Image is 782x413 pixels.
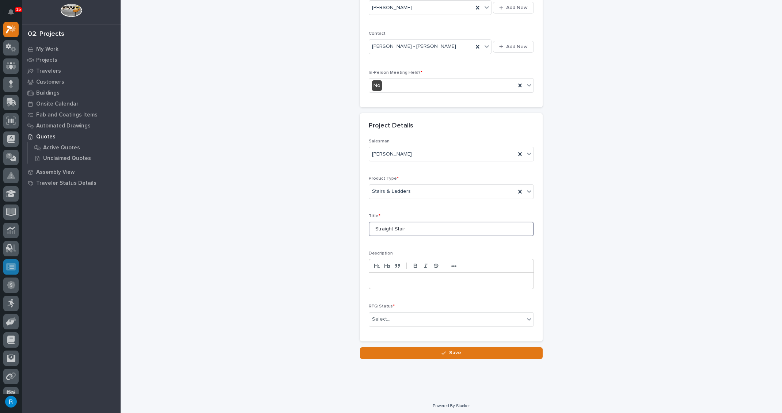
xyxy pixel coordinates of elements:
p: Assembly View [36,169,75,176]
div: 02. Projects [28,30,64,38]
p: Travelers [36,68,61,74]
div: No [372,80,382,91]
span: Title [369,214,380,218]
img: Workspace Logo [60,4,82,17]
h2: Project Details [369,122,413,130]
span: Contact [369,31,386,36]
span: Product Type [369,176,399,181]
button: Notifications [3,4,19,20]
button: users-avatar [3,394,19,409]
div: Notifications15 [9,9,19,20]
div: Select... [372,316,390,323]
a: Customers [22,76,121,87]
span: Salesman [369,139,390,144]
span: Save [449,349,461,356]
span: RFQ Status [369,304,395,309]
p: Quotes [36,134,56,140]
a: Quotes [22,131,121,142]
p: Unclaimed Quotes [43,155,91,162]
p: My Work [36,46,58,53]
span: [PERSON_NAME] [372,150,412,158]
p: Customers [36,79,64,85]
a: Powered By Stacker [433,404,470,408]
p: Automated Drawings [36,123,91,129]
a: My Work [22,43,121,54]
span: Description [369,251,393,256]
p: Onsite Calendar [36,101,79,107]
span: Stairs & Ladders [372,188,411,195]
button: Add New [493,41,534,53]
button: ••• [449,261,459,270]
p: Traveler Status Details [36,180,96,187]
a: Fab and Coatings Items [22,109,121,120]
a: Travelers [22,65,121,76]
p: Projects [36,57,57,64]
span: Add New [506,43,528,50]
a: Projects [22,54,121,65]
a: Active Quotes [28,142,121,153]
p: Active Quotes [43,145,80,151]
a: Assembly View [22,167,121,177]
span: [PERSON_NAME] [372,4,412,12]
span: In-Person Meeting Held? [369,70,422,75]
button: Add New [493,2,534,14]
a: Unclaimed Quotes [28,153,121,163]
a: Buildings [22,87,121,98]
a: Onsite Calendar [22,98,121,109]
p: Buildings [36,90,60,96]
a: Automated Drawings [22,120,121,131]
a: Traveler Status Details [22,177,121,188]
button: Save [360,347,543,359]
p: 15 [16,7,21,12]
span: Add New [506,4,528,11]
p: Fab and Coatings Items [36,112,98,118]
strong: ••• [451,263,457,269]
span: [PERSON_NAME] - [PERSON_NAME] [372,43,456,50]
